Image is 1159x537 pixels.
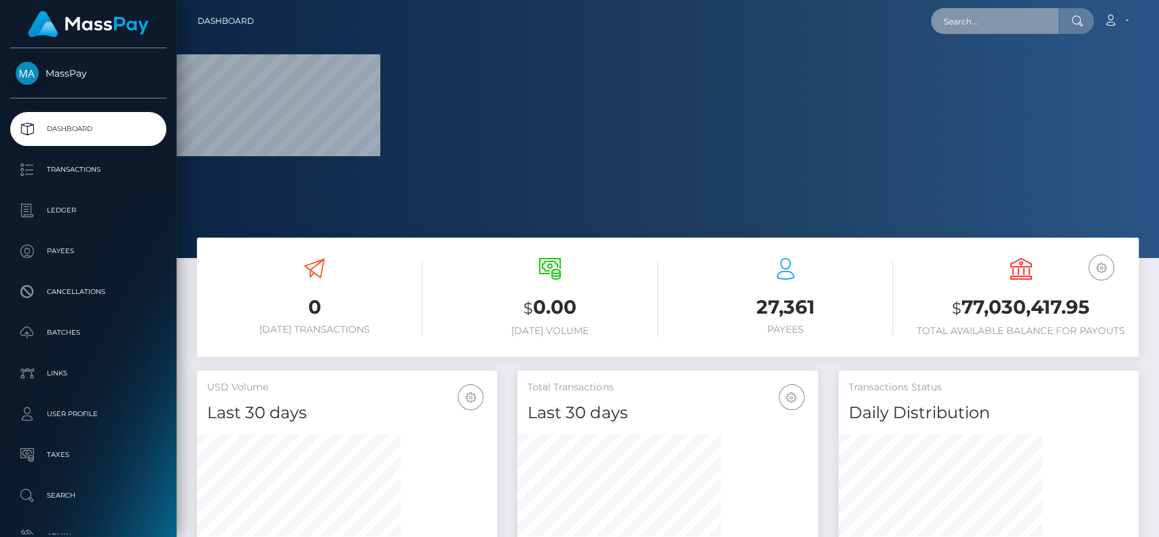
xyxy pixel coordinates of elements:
h3: 77,030,417.95 [913,294,1128,322]
a: Search [10,479,166,513]
h6: [DATE] Transactions [207,324,422,335]
p: Links [16,363,161,384]
h3: 0 [207,294,422,320]
h6: Total Available Balance for Payouts [913,325,1128,337]
a: Ledger [10,193,166,227]
h5: Total Transactions [528,381,807,394]
input: Search... [931,8,1059,34]
p: Taxes [16,445,161,465]
p: Ledger [16,200,161,221]
small: $ [523,299,533,318]
span: MassPay [10,67,166,79]
h4: Daily Distribution [849,401,1128,425]
small: $ [952,299,961,318]
img: MassPay Logo [28,11,149,37]
p: Batches [16,322,161,343]
h5: Transactions Status [849,381,1128,394]
h5: USD Volume [207,381,487,394]
h6: [DATE] Volume [443,325,658,337]
a: Payees [10,234,166,268]
p: Search [16,485,161,506]
h3: 0.00 [443,294,658,322]
p: Cancellations [16,282,161,302]
a: Taxes [10,438,166,472]
a: Dashboard [10,112,166,146]
a: Transactions [10,153,166,187]
p: User Profile [16,404,161,424]
p: Payees [16,241,161,261]
h6: Payees [678,324,894,335]
img: MassPay [16,62,39,85]
a: Links [10,356,166,390]
a: Batches [10,316,166,350]
a: Dashboard [198,7,254,35]
a: Cancellations [10,275,166,309]
h3: 27,361 [678,294,894,320]
p: Transactions [16,160,161,180]
p: Dashboard [16,119,161,139]
h4: Last 30 days [528,401,807,425]
h4: Last 30 days [207,401,487,425]
a: User Profile [10,397,166,431]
